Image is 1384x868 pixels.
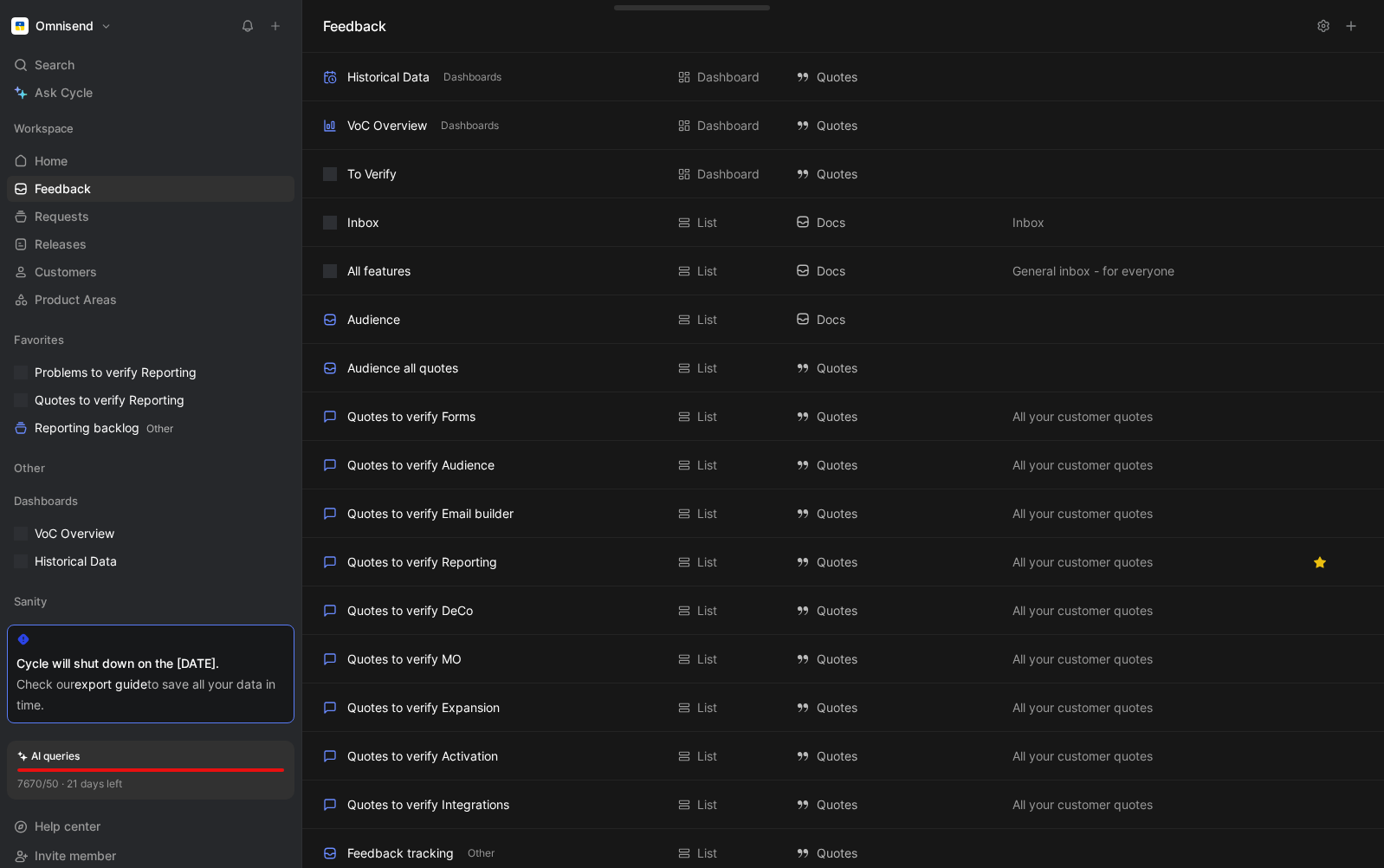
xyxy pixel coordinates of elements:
div: Quotes to verify Integrations [347,794,509,815]
span: Sanity [14,593,47,610]
div: Quotes [796,649,995,670]
div: Docs [796,212,995,233]
div: Quotes to verify Activation [347,746,498,767]
span: Home [35,152,68,170]
div: To VerifyDashboard QuotesView actions [302,150,1384,198]
div: Quotes [796,600,995,621]
div: Quotes to verify DeCo [347,600,473,621]
div: List [697,212,717,233]
div: Quotes to verify Expansion [347,697,500,718]
span: Other [468,845,495,862]
div: Inbox [347,212,379,233]
a: export guide [74,677,147,691]
div: Quotes to verify ReportingList QuotesAll your customer quotesView actions [302,538,1384,586]
div: Quotes to verify Forms [347,406,475,427]
div: List [697,697,717,718]
div: Audience all quotes [347,358,458,379]
div: Quotes [796,164,995,185]
span: Workspace [14,120,74,137]
div: Historical DataDashboardsDashboard QuotesView actions [302,53,1384,101]
div: Check our to save all your data in time. [16,674,285,716]
div: Quotes to verify ActivationList QuotesAll your customer quotesView actions [302,732,1384,781]
div: Dashboards [7,488,294,514]
div: Quotes [796,455,995,476]
button: All your customer quotes [1009,503,1156,524]
div: Quotes to verify MOList QuotesAll your customer quotesView actions [302,635,1384,683]
div: List [697,503,717,524]
div: Quotes [796,794,995,815]
span: All your customer quotes [1012,649,1153,670]
span: General inbox - for everyone [1012,261,1174,282]
div: Quotes [796,67,995,87]
button: General inbox - for everyone [1009,261,1178,282]
div: Quotes to verify Email builderList QuotesAll your customer quotesView actions [302,489,1384,538]
div: All featuresList DocsGeneral inbox - for everyoneView actions [302,247,1384,295]
button: All your customer quotes [1009,600,1156,621]
span: Dashboards [14,492,78,509]
img: Omnisend [11,17,29,35]
button: All your customer quotes [1009,697,1156,718]
div: Dashboard [697,164,760,185]
span: Other [14,459,45,476]
a: Historical Data [7,548,294,574]
div: Workspace [7,115,294,141]
a: Product Areas [7,287,294,313]
span: Inbox [1012,212,1044,233]
div: List [697,794,717,815]
div: Quotes [796,115,995,136]
button: All your customer quotes [1009,746,1156,767]
a: Feedback [7,176,294,202]
span: Dashboards [443,68,501,86]
div: VoC OverviewDashboardsDashboard QuotesView actions [302,101,1384,150]
a: VoC Overview [7,521,294,547]
span: All your customer quotes [1012,406,1153,427]
div: Quotes [796,406,995,427]
div: AI queries [17,748,80,765]
div: Sanity [7,588,294,619]
span: Feedback [35,180,91,198]
span: Invite member [35,848,116,863]
button: All your customer quotes [1009,649,1156,670]
span: All your customer quotes [1012,455,1153,476]
span: VoC Overview [35,525,114,542]
div: Quotes to verify Email builder [347,503,514,524]
button: Other [464,845,498,861]
span: Other [146,422,173,435]
button: Inbox [1009,212,1048,233]
div: Search [7,52,294,78]
span: Help center [35,819,100,833]
span: All your customer quotes [1012,746,1153,767]
span: Customers [35,263,97,281]
div: Quotes to verify ExpansionList QuotesAll your customer quotesView actions [302,683,1384,732]
div: Quotes [796,843,995,864]
span: All your customer quotes [1012,697,1153,718]
span: All your customer quotes [1012,600,1153,621]
span: Releases [35,236,87,253]
div: InboxList DocsInboxView actions [302,198,1384,247]
div: Other [7,455,294,486]
div: List [697,843,717,864]
span: All your customer quotes [1012,794,1153,815]
div: Cycle will shut down on the [DATE]. [16,653,285,674]
div: Sanity [7,588,294,614]
div: List [697,746,717,767]
a: Releases [7,231,294,257]
div: Feedback tracking [347,843,454,864]
div: To Verify [347,164,397,185]
div: List [697,649,717,670]
div: List [697,261,717,282]
span: Quotes to verify Reporting [35,392,184,409]
span: All your customer quotes [1012,503,1153,524]
span: Reporting backlog [35,419,173,437]
div: VoC Overview [347,115,427,136]
div: Historical Data [347,67,430,87]
div: List [697,358,717,379]
span: Dashboards [441,117,499,134]
div: Quotes to verify Audience [347,455,495,476]
div: Help center [7,813,294,839]
div: DashboardsVoC OverviewHistorical Data [7,488,294,574]
div: Quotes [796,552,995,573]
a: Problems to verify Reporting [7,360,294,385]
button: All your customer quotes [1009,455,1156,476]
div: Quotes to verify MO [347,649,462,670]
